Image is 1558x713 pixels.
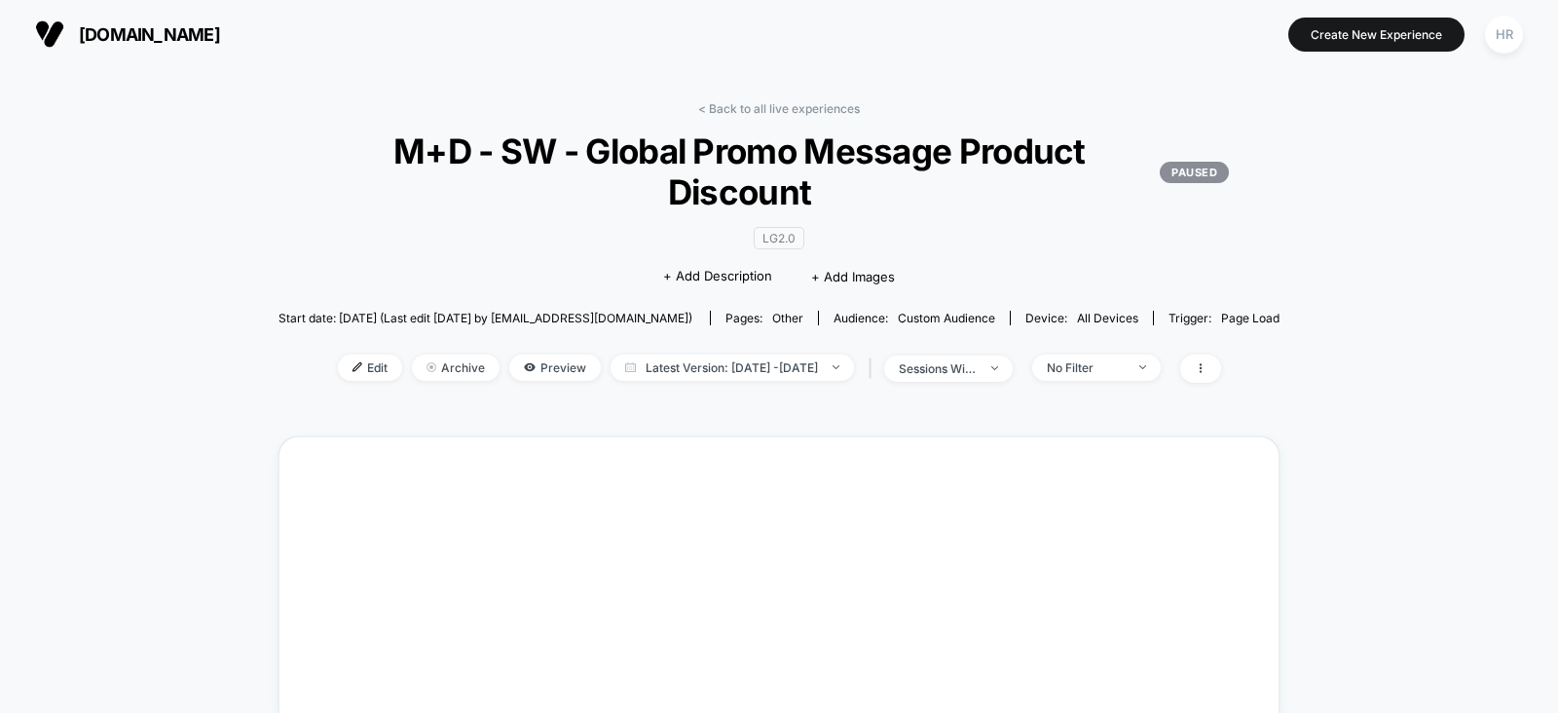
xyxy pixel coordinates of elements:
img: end [991,366,998,370]
span: | [864,355,884,383]
div: Trigger: [1168,311,1280,325]
span: Latest Version: [DATE] - [DATE] [611,355,854,381]
button: [DOMAIN_NAME] [29,19,226,50]
span: Device: [1010,311,1153,325]
span: Archive [412,355,500,381]
span: Page Load [1221,311,1280,325]
img: end [833,365,839,369]
div: No Filter [1047,360,1125,375]
div: Pages: [725,311,803,325]
div: sessions with impression [899,361,977,376]
img: calendar [625,362,636,372]
img: edit [352,362,362,372]
img: Visually logo [35,19,64,49]
span: all devices [1077,311,1138,325]
span: + Add Description [663,267,772,286]
img: end [1139,365,1146,369]
button: Create New Experience [1288,18,1465,52]
span: M+D - SW - Global Promo Message Product Discount [329,131,1230,212]
a: < Back to all live experiences [698,101,860,116]
div: HR [1485,16,1523,54]
p: PAUSED [1160,162,1229,183]
span: other [772,311,803,325]
button: HR [1479,15,1529,55]
span: Start date: [DATE] (Last edit [DATE] by [EMAIL_ADDRESS][DOMAIN_NAME]) [278,311,692,325]
div: Audience: [834,311,995,325]
span: Edit [338,355,402,381]
span: Preview [509,355,601,381]
span: LG2.0 [754,227,804,249]
span: [DOMAIN_NAME] [79,24,220,45]
img: end [427,362,436,372]
span: Custom Audience [898,311,995,325]
span: + Add Images [811,269,895,284]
